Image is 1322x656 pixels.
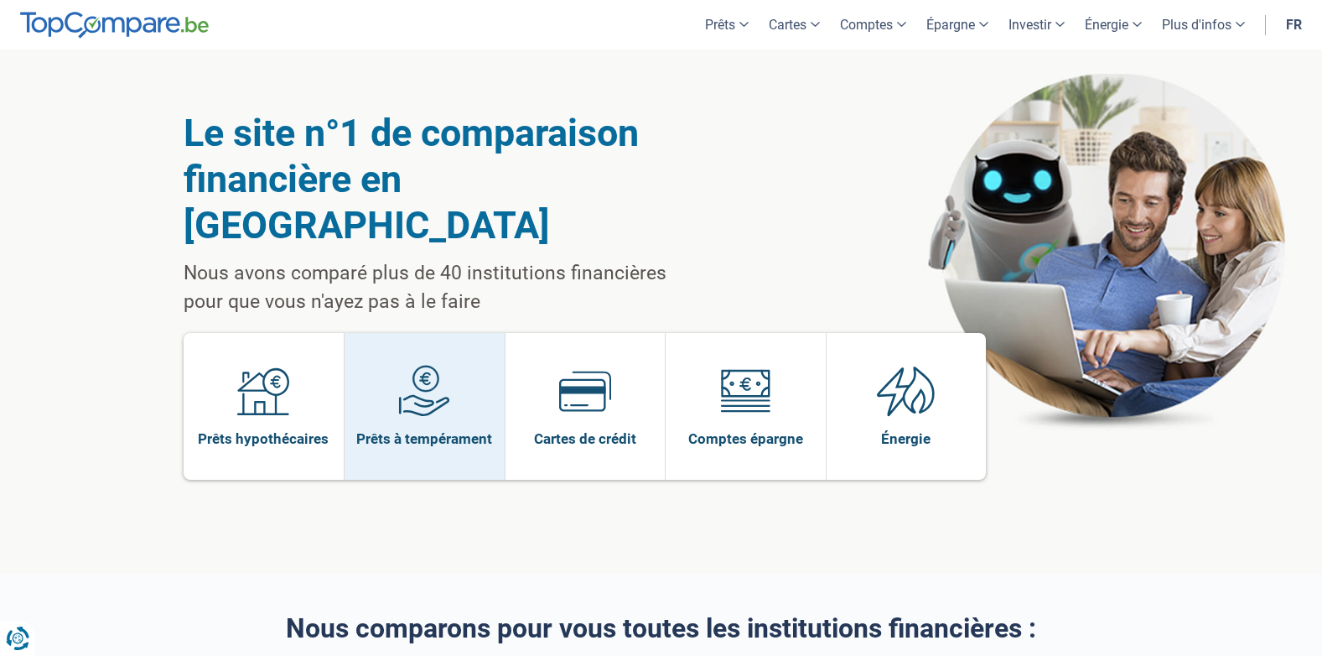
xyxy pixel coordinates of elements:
[719,365,771,417] img: Comptes épargne
[198,430,329,448] span: Prêts hypothécaires
[827,333,987,480] a: Énergie Énergie
[356,430,492,448] span: Prêts à tempérament
[559,365,611,417] img: Cartes de crédit
[237,365,289,417] img: Prêts hypothécaires
[184,110,709,248] h1: Le site n°1 de comparaison financière en [GEOGRAPHIC_DATA]
[881,430,931,448] span: Énergie
[505,333,666,480] a: Cartes de crédit Cartes de crédit
[877,365,936,417] img: Énergie
[20,12,209,39] img: TopCompare
[688,430,803,448] span: Comptes épargne
[184,259,709,316] p: Nous avons comparé plus de 40 institutions financières pour que vous n'ayez pas à le faire
[534,430,636,448] span: Cartes de crédit
[345,333,505,480] a: Prêts à tempérament Prêts à tempérament
[398,365,450,417] img: Prêts à tempérament
[666,333,826,480] a: Comptes épargne Comptes épargne
[184,614,1139,643] h2: Nous comparons pour vous toutes les institutions financières :
[184,333,345,480] a: Prêts hypothécaires Prêts hypothécaires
